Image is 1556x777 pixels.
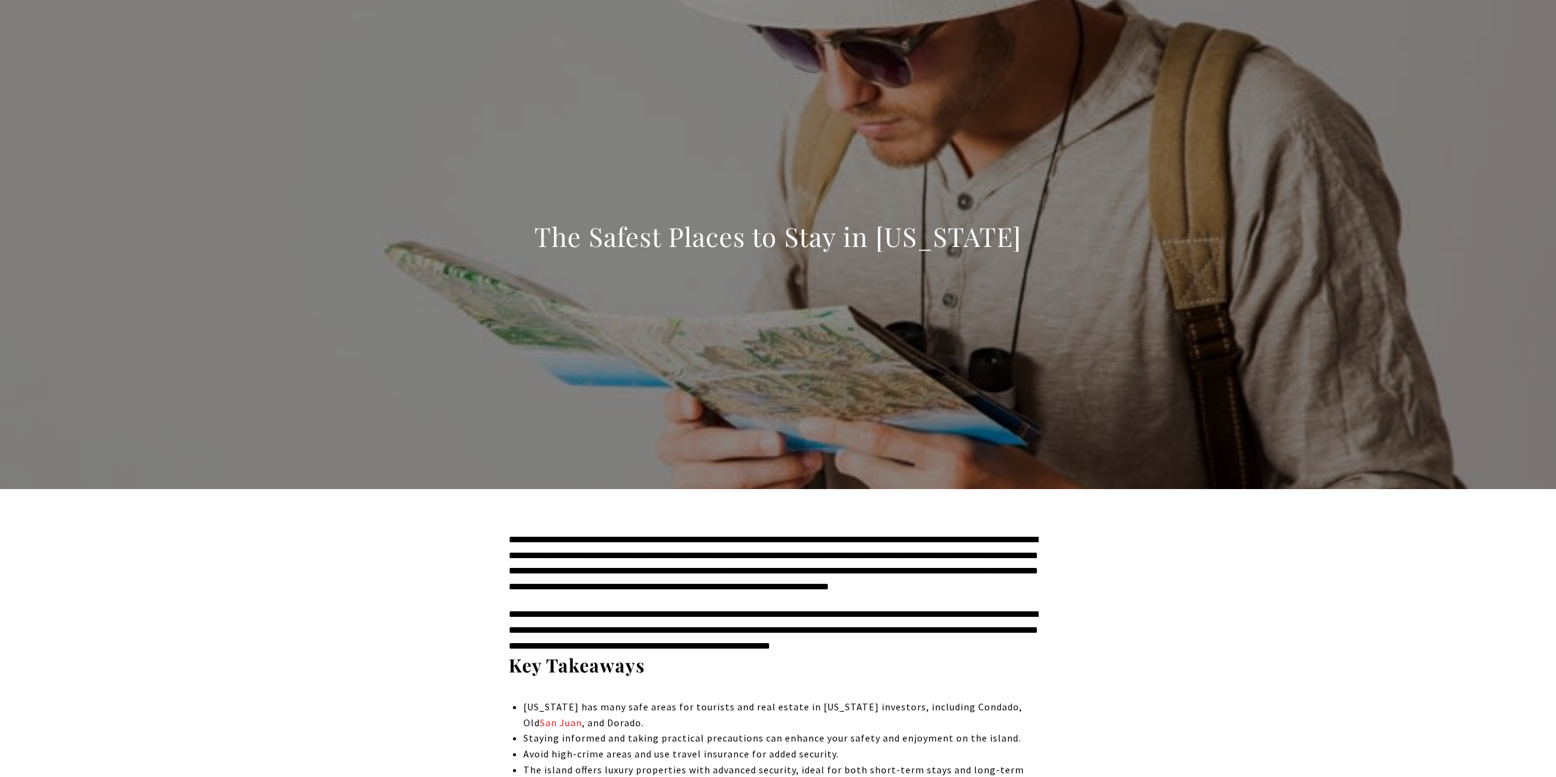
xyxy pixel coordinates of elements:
[523,732,1021,744] span: Staying informed and taking practical precautions can enhance your safety and enjoyment on the is...
[540,716,582,729] a: San Juan
[523,748,839,760] span: Avoid high-crime areas and use travel insurance for added security.
[534,219,1022,254] h1: The Safest Places to Stay in [US_STATE]
[509,653,645,677] strong: Key Takeaways
[523,701,1022,729] span: [US_STATE] has many safe areas for tourists and real estate in [US_STATE] investors, including Co...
